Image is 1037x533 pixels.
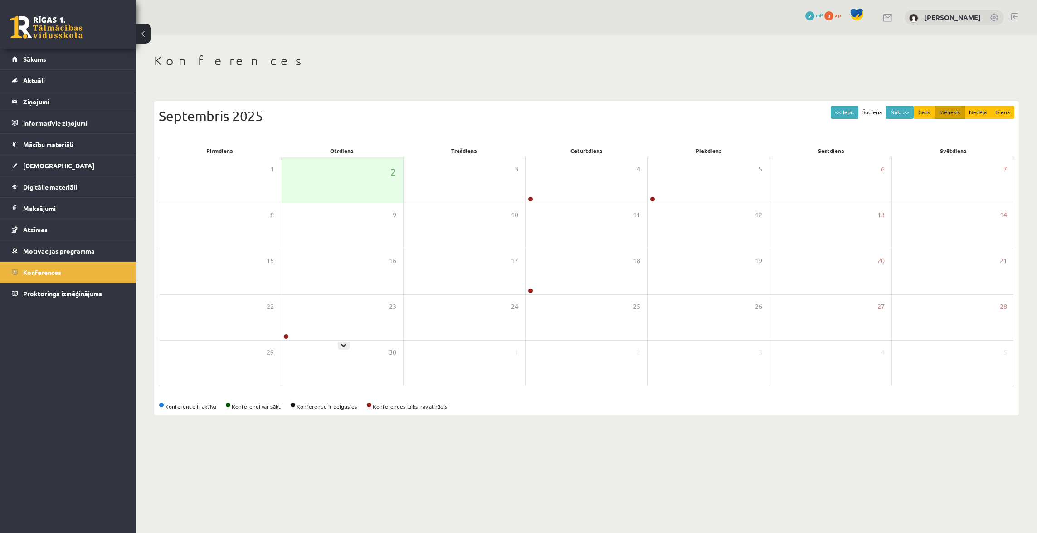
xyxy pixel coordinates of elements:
div: Piekdiena [648,144,770,157]
span: Mācību materiāli [23,140,73,148]
span: Sākums [23,55,46,63]
span: 5 [759,164,762,174]
button: Šodiena [858,106,886,119]
span: 7 [1003,164,1007,174]
span: 1 [515,347,518,357]
span: 26 [755,302,762,312]
span: 22 [267,302,274,312]
span: Konferences [23,268,61,276]
span: 11 [633,210,640,220]
span: 14 [1000,210,1007,220]
div: Konference ir aktīva Konferenci var sākt Konference ir beigusies Konferences laiks nav atnācis [159,402,1014,411]
span: 4 [637,164,640,174]
legend: Maksājumi [23,198,125,219]
a: Motivācijas programma [12,240,125,261]
span: 0 [824,11,833,20]
h1: Konferences [154,53,1019,68]
span: Proktoringa izmēģinājums [23,289,102,298]
span: 2 [637,347,640,357]
a: Proktoringa izmēģinājums [12,283,125,304]
span: 18 [633,256,640,266]
a: Atzīmes [12,219,125,240]
button: Nedēļa [964,106,991,119]
span: 2 [805,11,814,20]
a: 0 xp [824,11,845,19]
span: 29 [267,347,274,357]
span: mP [816,11,823,19]
span: 30 [389,347,396,357]
a: Konferences [12,262,125,283]
button: Diena [991,106,1014,119]
span: 25 [633,302,640,312]
span: 1 [270,164,274,174]
div: Svētdiena [892,144,1014,157]
a: [PERSON_NAME] [924,13,981,22]
div: Otrdiena [281,144,404,157]
span: 10 [511,210,518,220]
button: Nāk. >> [886,106,914,119]
span: 15 [267,256,274,266]
span: 4 [881,347,885,357]
a: [DEMOGRAPHIC_DATA] [12,155,125,176]
legend: Ziņojumi [23,91,125,112]
img: Maksims Baltais [909,14,918,23]
span: 3 [759,347,762,357]
span: Digitālie materiāli [23,183,77,191]
a: Rīgas 1. Tālmācības vidusskola [10,16,83,39]
span: 21 [1000,256,1007,266]
button: Gads [914,106,935,119]
span: 23 [389,302,396,312]
legend: Informatīvie ziņojumi [23,112,125,133]
span: 12 [755,210,762,220]
button: << Iepr. [831,106,858,119]
a: Informatīvie ziņojumi [12,112,125,133]
span: 5 [1003,347,1007,357]
span: 20 [877,256,885,266]
span: 27 [877,302,885,312]
div: Sestdiena [770,144,892,157]
span: 19 [755,256,762,266]
div: Pirmdiena [159,144,281,157]
span: Atzīmes [23,225,48,234]
a: Ziņojumi [12,91,125,112]
span: Aktuāli [23,76,45,84]
a: Maksājumi [12,198,125,219]
a: Aktuāli [12,70,125,91]
span: [DEMOGRAPHIC_DATA] [23,161,94,170]
div: Ceturtdiena [526,144,648,157]
div: Trešdiena [403,144,526,157]
div: Septembris 2025 [159,106,1014,126]
span: Motivācijas programma [23,247,95,255]
span: 16 [389,256,396,266]
span: 8 [270,210,274,220]
a: 2 mP [805,11,823,19]
span: 9 [393,210,396,220]
a: Digitālie materiāli [12,176,125,197]
span: xp [835,11,841,19]
a: Mācību materiāli [12,134,125,155]
span: 13 [877,210,885,220]
button: Mēnesis [935,106,965,119]
span: 3 [515,164,518,174]
span: 24 [511,302,518,312]
span: 17 [511,256,518,266]
span: 6 [881,164,885,174]
span: 2 [390,164,396,180]
a: Sākums [12,49,125,69]
span: 28 [1000,302,1007,312]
